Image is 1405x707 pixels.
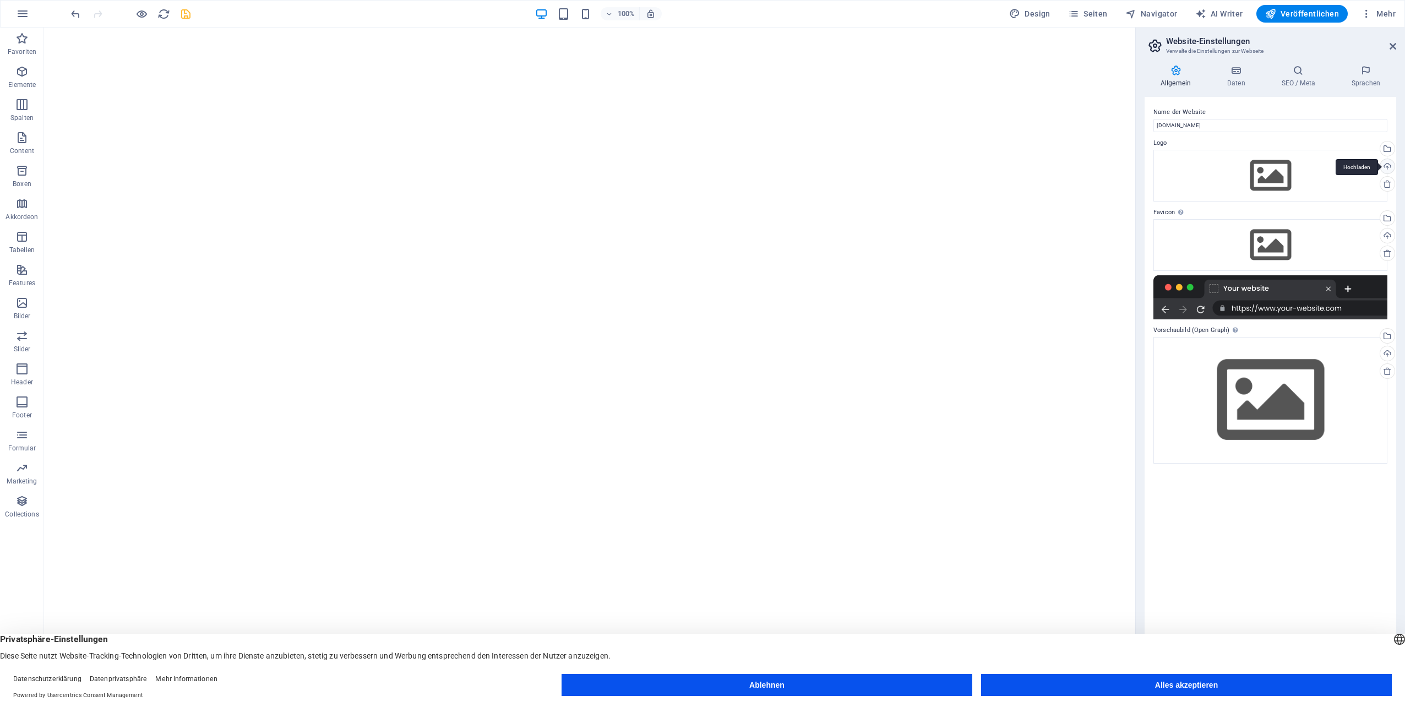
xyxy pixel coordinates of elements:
[1009,8,1050,19] span: Design
[1125,8,1178,19] span: Navigator
[10,113,34,122] p: Spalten
[1191,5,1248,23] button: AI Writer
[13,180,31,188] p: Boxen
[8,80,36,89] p: Elemente
[157,8,170,20] i: Seite neu laden
[646,9,656,19] i: Bei Größenänderung Zoomstufe automatisch an das gewählte Gerät anpassen.
[1380,159,1395,174] a: Hochladen
[7,477,37,486] p: Marketing
[1195,8,1243,19] span: AI Writer
[9,246,35,254] p: Tabellen
[1357,5,1400,23] button: Mehr
[69,8,82,20] i: Rückgängig: Logo geändert (Strg+Z)
[1005,5,1055,23] div: Design (Strg+Alt+Y)
[8,444,36,453] p: Formular
[12,411,32,420] p: Footer
[1153,106,1387,119] label: Name der Website
[6,213,38,221] p: Akkordeon
[69,7,82,20] button: undo
[1336,65,1396,88] h4: Sprachen
[1153,119,1387,132] input: Name...
[1153,206,1387,219] label: Favicon
[5,510,39,519] p: Collections
[1153,324,1387,337] label: Vorschaubild (Open Graph)
[9,279,35,287] p: Features
[1265,8,1339,19] span: Veröffentlichen
[1266,65,1336,88] h4: SEO / Meta
[14,312,31,320] p: Bilder
[1153,219,1387,271] div: Wähle aus deinen Dateien, Stockfotos oder lade Dateien hoch
[1256,5,1348,23] button: Veröffentlichen
[1153,137,1387,150] label: Logo
[11,378,33,387] p: Header
[1145,65,1211,88] h4: Allgemein
[1166,36,1396,46] h2: Website-Einstellungen
[179,7,192,20] button: save
[14,345,31,353] p: Slider
[1064,5,1112,23] button: Seiten
[8,47,36,56] p: Favoriten
[1068,8,1108,19] span: Seiten
[1121,5,1182,23] button: Navigator
[135,7,148,20] button: Klicke hier, um den Vorschau-Modus zu verlassen
[1005,5,1055,23] button: Design
[617,7,635,20] h6: 100%
[1153,150,1387,202] div: Wähle aus deinen Dateien, Stockfotos oder lade Dateien hoch
[601,7,640,20] button: 100%
[157,7,170,20] button: reload
[10,146,34,155] p: Content
[1211,65,1266,88] h4: Daten
[1153,337,1387,463] div: Wähle aus deinen Dateien, Stockfotos oder lade Dateien hoch
[1166,46,1374,56] h3: Verwalte die Einstellungen zur Webseite
[1361,8,1396,19] span: Mehr
[179,8,192,20] i: Save (Ctrl+S)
